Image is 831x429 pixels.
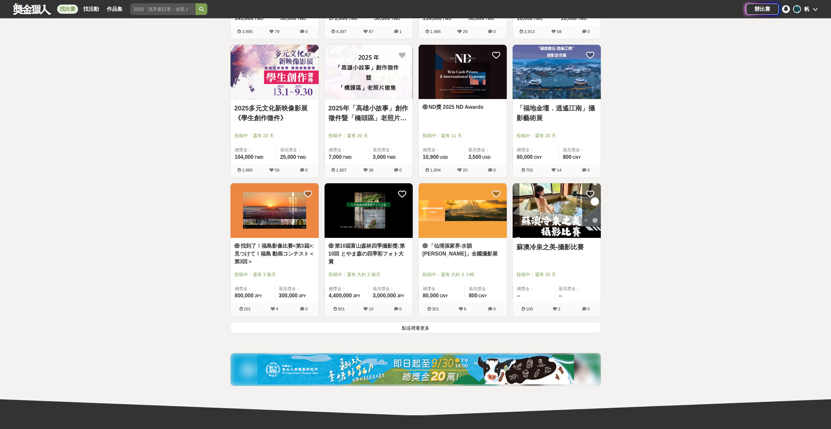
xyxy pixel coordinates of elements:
span: TWD [297,16,306,21]
span: 1,807 [336,168,347,173]
span: CNY [572,155,581,160]
span: 最高獎金： [469,286,503,292]
span: 0 [305,168,308,173]
span: TWD [485,16,494,21]
span: 14 [557,168,561,173]
span: 4,400,000 [329,293,352,298]
span: 20 [463,168,467,173]
span: TWD [442,16,451,21]
span: TWD [387,155,396,160]
span: 投稿中：還有 大約 3 小時 [423,271,503,278]
a: 找比賽 [57,5,78,14]
span: -- [559,293,562,298]
span: 總獎金： [235,286,271,292]
span: 最高獎金： [373,147,409,153]
input: 2025「洗手新日常：全民 ALL IN」洗手歌全台徵選 [130,3,196,15]
span: 25,000 [280,154,296,160]
span: 最高獎金： [468,147,503,153]
span: 最高獎金： [279,286,315,292]
span: 3,500 [468,154,481,160]
span: 投稿中：還有 20 天 [517,271,597,278]
span: 0 [493,29,496,34]
span: 10,900 [423,154,439,160]
a: 蘇澳冷泉之美-攝影比賽 [517,242,597,252]
span: USD [482,155,490,160]
span: 0 [587,306,590,311]
span: 0 [587,29,590,34]
span: 2,960 [242,168,253,173]
span: 87 [369,29,373,34]
span: 59 [275,168,279,173]
img: Cover Image [231,45,319,99]
span: 0 [493,306,496,311]
span: 投稿中：還有 大約 2 個月 [328,271,409,278]
img: Cover Image [513,45,601,99]
span: 201 [244,306,251,311]
button: 點這裡看更多 [230,322,601,333]
a: 「福地金壇．逍遙江南」攝影藝術展 [517,103,597,123]
span: 最高獎金： [563,147,597,153]
span: TWD [254,16,263,21]
span: 最高獎金： [373,286,409,292]
span: 最高獎金： [559,286,597,292]
span: 301 [432,306,439,311]
span: TWD [348,16,357,21]
a: Cover Image [513,45,601,100]
span: 總獎金： [329,286,365,292]
span: -- [517,293,520,298]
span: TWD [534,16,542,21]
span: CNY [439,294,448,298]
span: 總獎金： [517,286,551,292]
span: 800 [469,293,478,298]
span: 0 [399,168,402,173]
span: 2 [558,306,560,311]
span: TWD [343,155,352,160]
span: 投稿中：還有 20 天 [328,132,409,139]
span: 0 [399,306,402,311]
span: 總獎金： [329,147,365,153]
span: 4,397 [336,29,347,34]
span: 0 [587,168,590,173]
a: 第10屆富山森林四季攝影獎:第10回 とやま森の四季彩フォト大賞 [328,242,409,266]
span: 58 [557,29,561,34]
a: 找到了！福島影像比賽<第3屆>:見つけて！福島 動画コンテスト＜第3回＞ [234,242,315,266]
span: 300,000 [279,293,298,298]
span: 100 [526,306,533,311]
span: 3,995 [242,29,253,34]
span: 80,000 [423,293,439,298]
span: TWD [297,155,306,160]
img: Cover Image [231,183,319,238]
span: CNY [478,294,487,298]
span: CNY [534,155,542,160]
a: 2025年「高雄小故事」創作徵件暨「橋頭區」老照片徵集 [328,103,409,123]
span: 0 [305,29,308,34]
a: 「仙境張家界·水韻[PERSON_NAME]」全國攝影展 [423,242,503,258]
a: 2025多元文化新映像影展《學生創作徵件》 [234,103,315,123]
span: 0 [493,168,496,173]
img: Cover Image [419,45,507,99]
img: Cover Image [513,183,601,238]
span: 總獎金： [423,286,461,292]
span: 80,000 [517,154,533,160]
span: 3,000 [373,154,386,160]
span: JPY [397,294,405,298]
img: Cover Image [325,183,413,238]
span: 79 [275,29,279,34]
span: 36 [369,168,373,173]
span: 3,000,000 [373,293,396,298]
span: 1 [399,29,402,34]
span: 投稿中：還有 3 個月 [234,271,315,278]
span: 0 [305,306,308,311]
span: 800,000 [235,293,254,298]
a: 辦比賽 [746,4,779,15]
span: 4 [276,306,278,311]
span: TWD [254,155,263,160]
span: 10 [369,306,373,311]
span: 501 [338,306,345,311]
span: 6 [464,306,466,311]
img: Cover Image [419,183,507,238]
